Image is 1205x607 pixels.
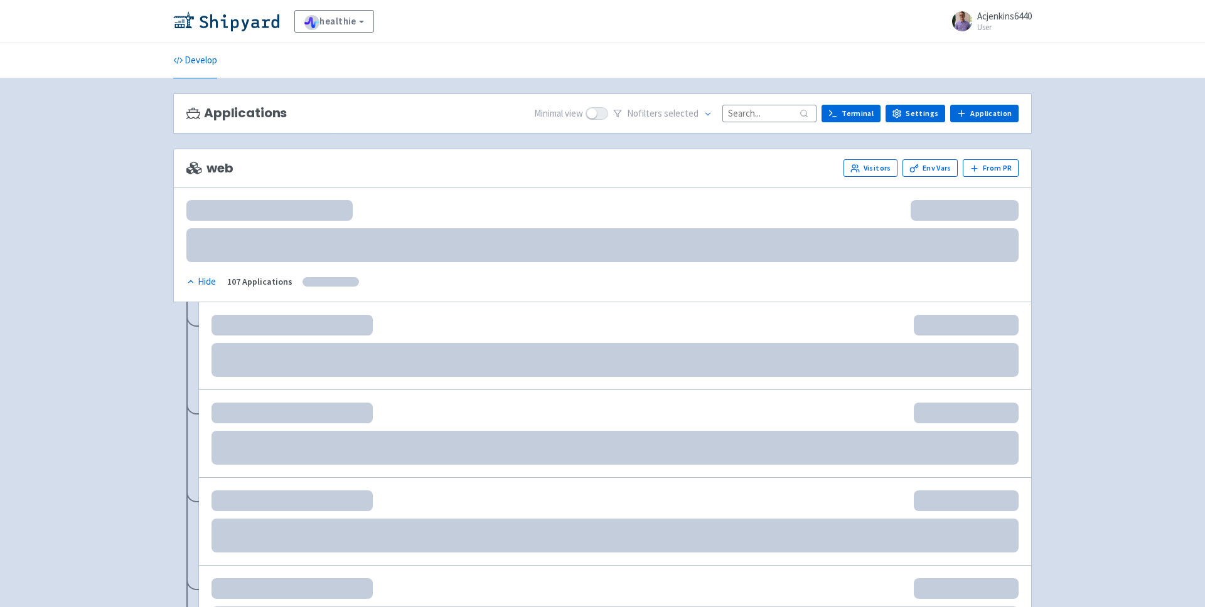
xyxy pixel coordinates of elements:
[186,106,287,120] h3: Applications
[627,107,699,121] span: No filter s
[945,11,1032,31] a: Acjenkins6440 User
[173,11,279,31] img: Shipyard logo
[227,275,292,289] div: 107 Applications
[534,107,583,121] span: Minimal view
[722,105,817,122] input: Search...
[294,10,374,33] a: healthie
[963,159,1019,177] button: From PR
[977,23,1032,31] small: User
[843,159,897,177] a: Visitors
[950,105,1019,122] a: Application
[822,105,881,122] a: Terminal
[186,161,233,176] span: web
[886,105,945,122] a: Settings
[173,43,217,78] a: Develop
[186,275,216,289] div: Hide
[902,159,958,177] a: Env Vars
[186,275,217,289] button: Hide
[977,10,1032,22] span: Acjenkins6440
[664,107,699,119] span: selected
